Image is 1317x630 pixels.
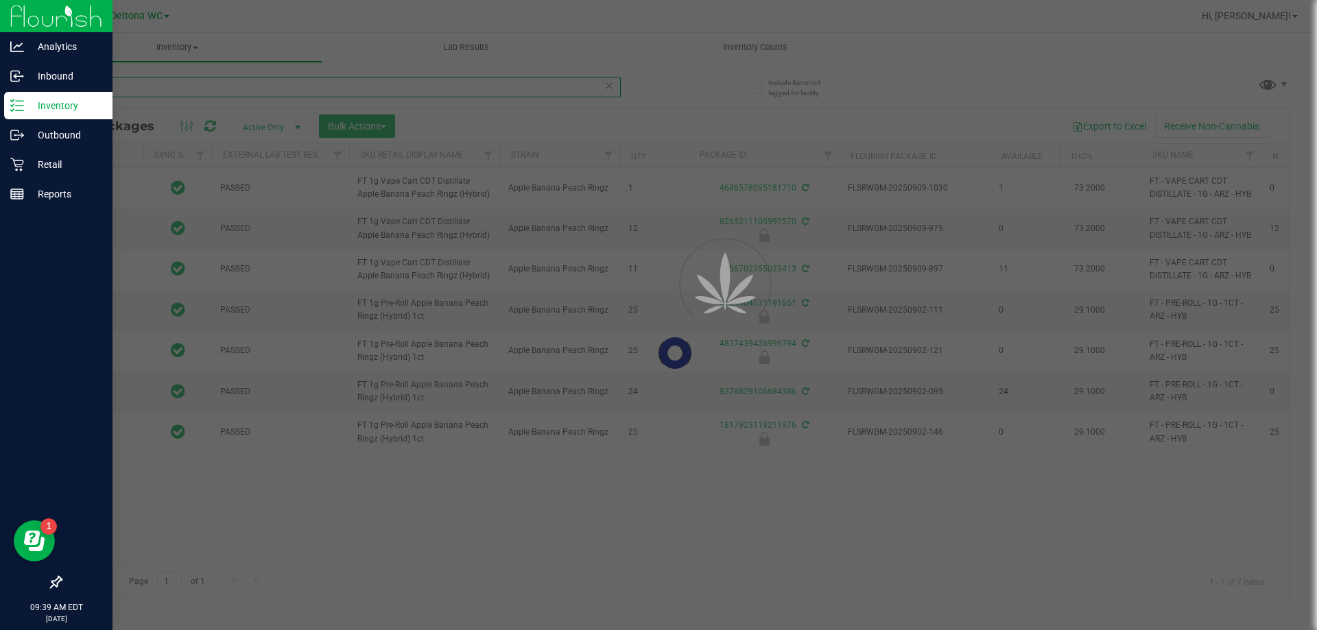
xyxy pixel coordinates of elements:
[10,187,24,201] inline-svg: Reports
[10,158,24,171] inline-svg: Retail
[24,127,106,143] p: Outbound
[10,69,24,83] inline-svg: Inbound
[40,518,57,535] iframe: Resource center unread badge
[24,156,106,173] p: Retail
[24,68,106,84] p: Inbound
[10,128,24,142] inline-svg: Outbound
[10,99,24,112] inline-svg: Inventory
[6,601,106,614] p: 09:39 AM EDT
[24,186,106,202] p: Reports
[10,40,24,53] inline-svg: Analytics
[6,614,106,624] p: [DATE]
[14,520,55,561] iframe: Resource center
[24,97,106,114] p: Inventory
[24,38,106,55] p: Analytics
